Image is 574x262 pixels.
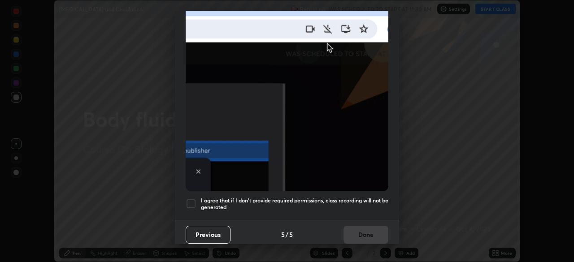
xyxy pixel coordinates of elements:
h5: I agree that if I don't provide required permissions, class recording will not be generated [201,197,388,211]
h4: / [286,230,288,239]
h4: 5 [289,230,293,239]
button: Previous [186,226,230,244]
h4: 5 [281,230,285,239]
